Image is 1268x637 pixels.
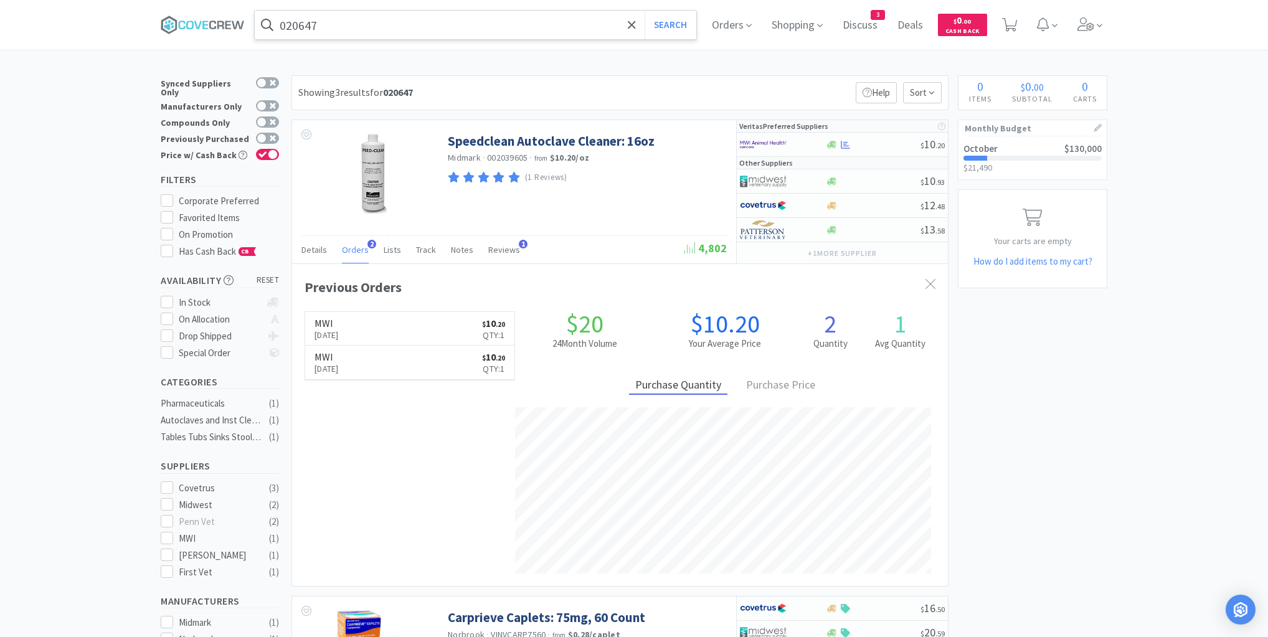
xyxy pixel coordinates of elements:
span: . 50 [935,605,945,614]
span: 12 [920,198,945,212]
span: $ [953,17,957,26]
span: . 20 [496,354,505,362]
a: $0.00Cash Back [938,8,987,42]
span: 0 [953,14,971,26]
span: · [529,152,532,163]
div: Open Intercom Messenger [1226,595,1256,625]
div: ( 2 ) [269,514,279,529]
h1: 2 [795,311,866,336]
span: for [370,86,413,98]
strong: 020647 [383,86,413,98]
a: October$130,000$21,490 [958,136,1107,179]
div: ( 1 ) [269,396,279,411]
div: ( 1 ) [269,615,279,630]
h5: How do I add items to my cart? [958,254,1107,269]
span: · [483,152,485,163]
span: . 20 [496,320,505,329]
h1: $10.20 [655,311,795,336]
p: [DATE] [315,328,339,342]
h5: Availability [161,273,279,288]
div: Midmark [179,615,256,630]
div: Penn Vet [179,514,256,529]
h1: $20 [515,311,655,336]
h5: Categories [161,375,279,389]
div: In Stock [179,295,262,310]
h2: Your Average Price [655,336,795,351]
div: Drop Shipped [179,329,262,344]
span: 2 [367,240,376,248]
p: Your carts are empty [958,234,1107,248]
p: Veritas Preferred Suppliers [739,120,828,132]
span: Sort [903,82,942,103]
span: $ [482,320,486,329]
span: $ [920,202,924,211]
div: Pharmaceuticals [161,396,262,411]
a: Carprieve Caplets: 75mg, 60 Count [448,609,645,626]
img: f6b2451649754179b5b4e0c70c3f7cb0_2.png [740,135,787,154]
img: 4dd14cff54a648ac9e977f0c5da9bc2e_5.png [740,172,787,191]
span: 1 [519,240,528,248]
span: Has Cash Back [179,245,257,257]
span: $ [482,354,486,362]
span: Details [301,244,327,255]
span: . 58 [935,226,945,235]
div: ( 1 ) [269,413,279,428]
div: ( 1 ) [269,430,279,445]
span: 002039605 [487,152,528,163]
div: ( 3 ) [269,481,279,496]
span: Lists [384,244,401,255]
div: Autoclaves and Inst Cleaners [161,413,262,428]
h1: 1 [865,311,935,336]
p: (1 Reviews) [525,171,567,184]
span: . 00 [962,17,971,26]
img: 77fca1acd8b6420a9015268ca798ef17_1.png [740,196,787,215]
span: $ [1021,81,1025,93]
span: from [534,154,548,163]
img: 77fca1acd8b6420a9015268ca798ef17_1.png [740,599,787,618]
div: Price w/ Cash Back [161,149,250,159]
span: 16 [920,601,945,615]
a: Deals [892,20,928,31]
span: Track [416,244,436,255]
div: Previously Purchased [161,133,250,143]
button: Search [645,11,696,39]
span: . 48 [935,202,945,211]
a: MWI[DATE]$10.20Qty:1 [305,346,514,380]
span: 10 [920,137,945,151]
span: 0 [1082,78,1088,94]
span: CB [239,248,252,255]
div: MWI [179,531,256,546]
p: [DATE] [315,362,339,375]
span: Reviews [488,244,520,255]
div: ( 1 ) [269,531,279,546]
h2: 24 Month Volume [515,336,655,351]
input: Search by item, sku, manufacturer, ingredient, size... [255,11,696,39]
div: Tables Tubs Sinks Stools Mats [161,430,262,445]
div: Favorited Items [179,210,280,225]
div: Manufacturers Only [161,100,250,111]
span: reset [257,274,280,287]
a: Speedclean Autoclave Cleaner: 16oz [448,133,655,149]
span: . 93 [935,177,945,187]
h6: MWI [315,352,339,362]
p: Help [856,82,897,103]
span: $ [920,177,924,187]
span: $130,000 [1064,143,1102,154]
span: $21,490 [963,162,992,173]
div: On Promotion [179,227,280,242]
div: Midwest [179,498,256,512]
span: 3 [871,11,884,19]
div: Purchase Quantity [629,376,727,395]
div: ( 2 ) [269,498,279,512]
span: 4,802 [684,241,727,255]
div: [PERSON_NAME] [179,548,256,563]
h1: Monthly Budget [965,120,1100,136]
span: Cash Back [945,28,980,36]
span: $ [920,226,924,235]
h5: Suppliers [161,459,279,473]
h5: Manufacturers [161,594,279,608]
span: 10 [482,351,505,363]
span: 13 [920,222,945,237]
span: 10 [482,317,505,329]
span: 0 [1025,78,1031,94]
